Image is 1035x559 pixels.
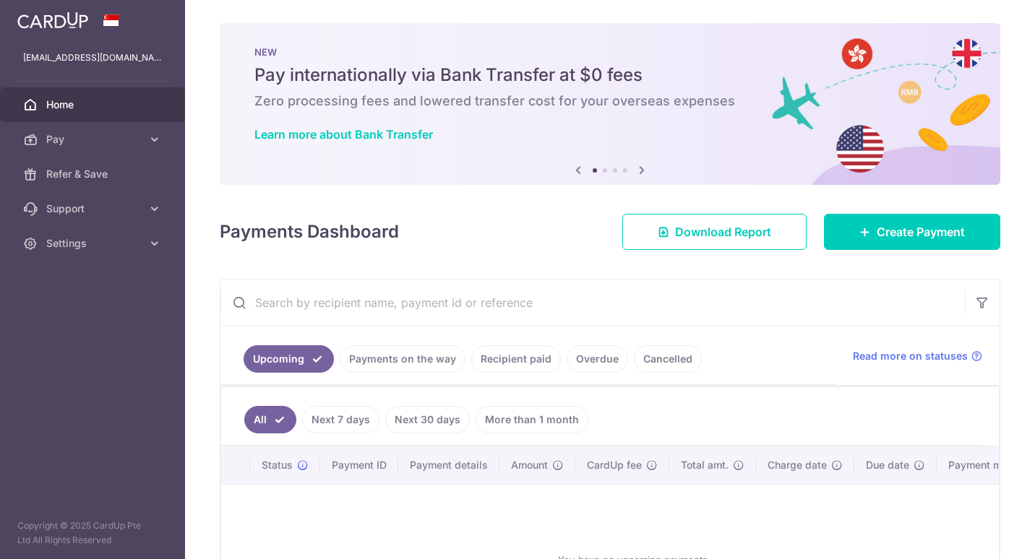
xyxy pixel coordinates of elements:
span: Settings [46,236,142,251]
a: Learn more about Bank Transfer [254,127,433,142]
th: Payment ID [320,446,398,484]
span: Home [46,97,142,112]
span: Status [262,458,293,472]
th: Payment details [398,446,499,484]
input: Search by recipient name, payment id or reference [220,279,965,326]
p: NEW [254,46,966,58]
img: CardUp [17,12,88,29]
a: Recipient paid [471,345,561,373]
span: Pay [46,132,142,147]
a: More than 1 month [476,406,588,433]
p: [EMAIL_ADDRESS][DOMAIN_NAME] [23,51,162,65]
span: Support [46,201,142,216]
h4: Payments Dashboard [220,219,399,245]
h5: Pay internationally via Bank Transfer at $0 fees [254,64,966,87]
img: Bank transfer banner [220,23,1000,185]
a: Download Report [622,214,807,250]
a: Cancelled [634,345,702,373]
a: Next 30 days [385,406,470,433]
a: Upcoming [244,345,334,373]
span: Amount [511,458,548,472]
a: All [244,406,296,433]
h6: Zero processing fees and lowered transfer cost for your overseas expenses [254,92,966,110]
span: CardUp fee [587,458,642,472]
a: Next 7 days [302,406,379,433]
a: Overdue [567,345,628,373]
a: Payments on the way [340,345,465,373]
span: Download Report [675,223,771,240]
span: Refer & Save [46,167,142,181]
a: Read more on statuses [853,349,982,363]
a: Create Payment [824,214,1000,250]
span: Create Payment [877,223,965,240]
span: Due date [866,458,909,472]
span: Total amt. [681,458,729,472]
span: Read more on statuses [853,349,968,363]
span: Charge date [768,458,827,472]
